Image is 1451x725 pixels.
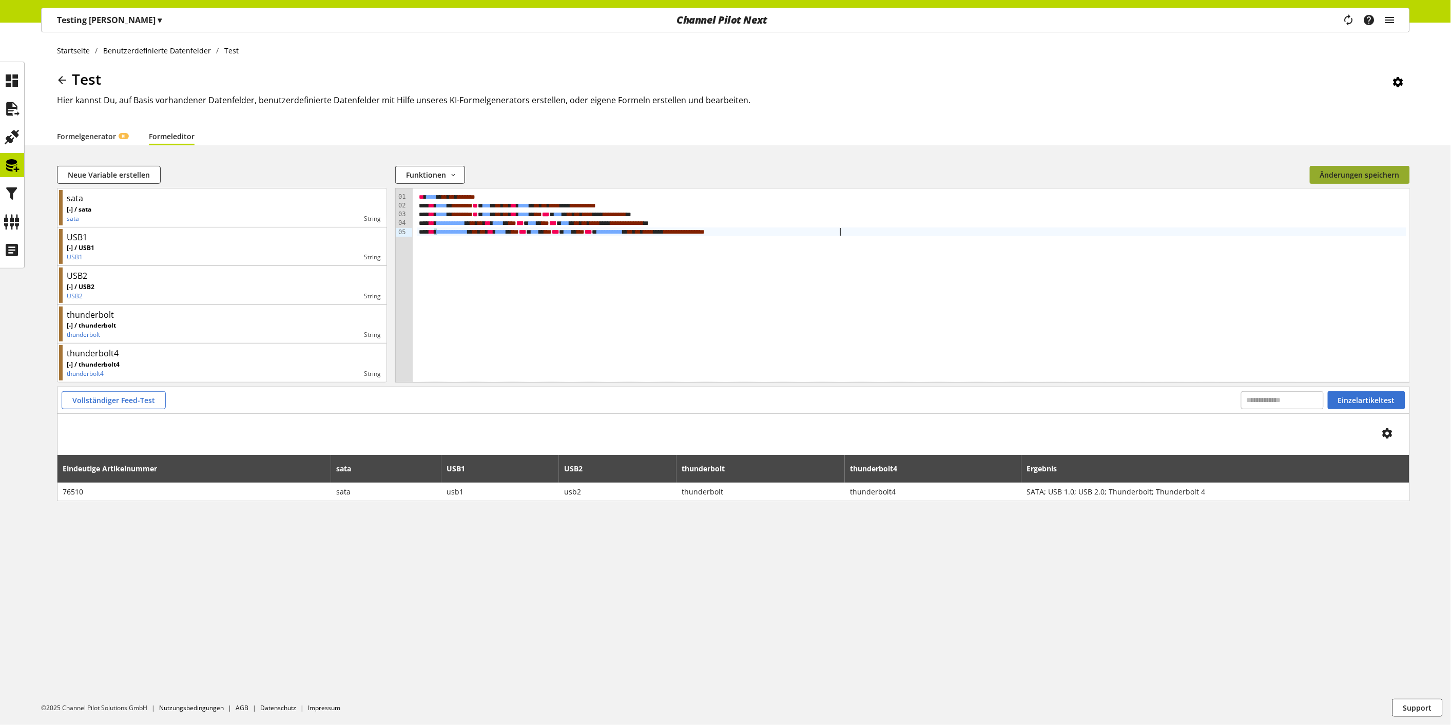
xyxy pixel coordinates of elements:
span: ▾ [158,14,162,26]
nav: main navigation [41,8,1410,32]
a: Datenschutz [260,703,296,712]
p: USB2 [67,292,94,301]
div: String [94,253,381,262]
span: Test [72,69,101,89]
div: String [94,292,381,301]
span: Einzelartikeltest [1338,395,1395,406]
div: 01 [396,193,408,201]
span: Vollständiger Feed-Test [72,395,155,406]
span: Ergebnis [1027,463,1057,474]
span: SATA; USB 1.0; USB 2.0; Thunderbolt; Thunderbolt 4 [1027,486,1404,497]
li: ©2025 Channel Pilot Solutions GmbH [41,703,159,713]
span: thunderbolt [682,463,725,474]
div: 05 [396,228,408,237]
a: Startseite [57,45,95,56]
div: String [116,330,381,339]
span: thunderbolt4 [850,486,1016,497]
button: Support [1392,699,1443,717]
span: 76510 [63,486,326,497]
p: thunderbolt [67,330,116,339]
div: thunderbolt [67,309,114,321]
span: Eindeutige Artikelnummer [63,463,158,474]
a: FormelgeneratorKI [57,131,128,142]
p: thunderbolt4 [67,369,120,378]
span: Funktionen [406,169,446,180]
div: sata [67,192,83,204]
p: [-] / USB2 [67,282,94,292]
span: KI [122,133,126,139]
p: [-] / USB1 [67,243,94,253]
button: Funktionen [395,166,465,184]
div: 03 [396,210,408,219]
span: usb2 [564,486,671,497]
span: Support [1403,702,1432,713]
button: Einzelartikeltest [1328,391,1405,409]
a: AGB [236,703,248,712]
button: Änderungen speichern [1310,166,1410,184]
div: 02 [396,201,408,210]
span: thunderbolt4 [850,463,898,474]
p: Testing [PERSON_NAME] [57,14,162,26]
span: sata [336,463,351,474]
a: Impressum [308,703,340,712]
a: Nutzungsbedingungen [159,703,224,712]
p: [-] / thunderbolt4 [67,360,120,369]
div: String [120,369,381,378]
a: Benutzerdefinierte Datenfelder [98,45,217,56]
button: Vollständiger Feed-Test [62,391,166,409]
span: sata [336,486,436,497]
div: USB1 [67,231,87,243]
span: Neue Variable erstellen [68,169,150,180]
div: USB2 [67,270,87,282]
p: USB1 [67,253,94,262]
div: String [91,214,381,223]
p: [-] / thunderbolt [67,321,116,330]
span: USB1 [447,463,465,474]
p: sata [67,214,91,223]
div: thunderbolt4 [67,347,119,359]
span: usb1 [447,486,553,497]
span: USB2 [564,463,583,474]
p: [-] / sata [67,205,91,214]
h2: Hier kannst Du, auf Basis vorhandener Datenfelder, benutzerdefinierte Datenfelder mit Hilfe unser... [57,94,1410,106]
div: 04 [396,219,408,227]
span: thunderbolt [682,486,840,497]
span: Änderungen speichern [1320,169,1400,180]
button: Neue Variable erstellen [57,166,161,184]
a: Formeleditor [149,131,195,142]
